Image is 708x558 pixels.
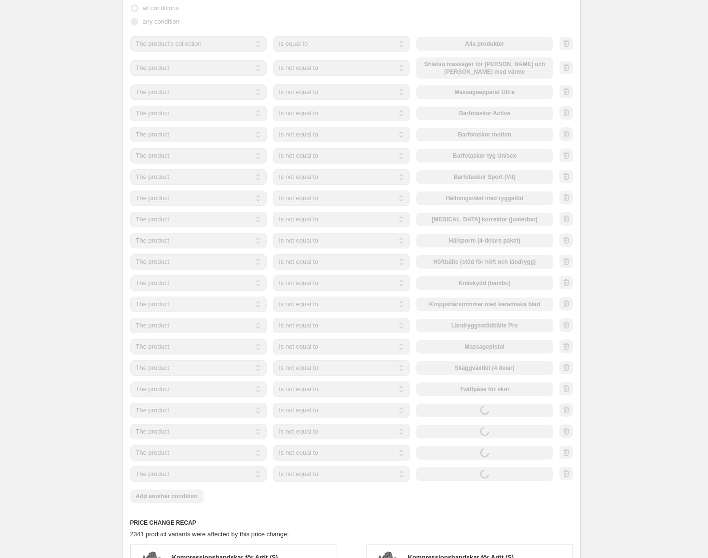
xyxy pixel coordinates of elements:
span: all conditions [143,4,179,12]
span: any condition [143,18,180,25]
h6: PRICE CHANGE RECAP [130,519,573,527]
span: 2341 product variants were affected by this price change: [130,531,289,538]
